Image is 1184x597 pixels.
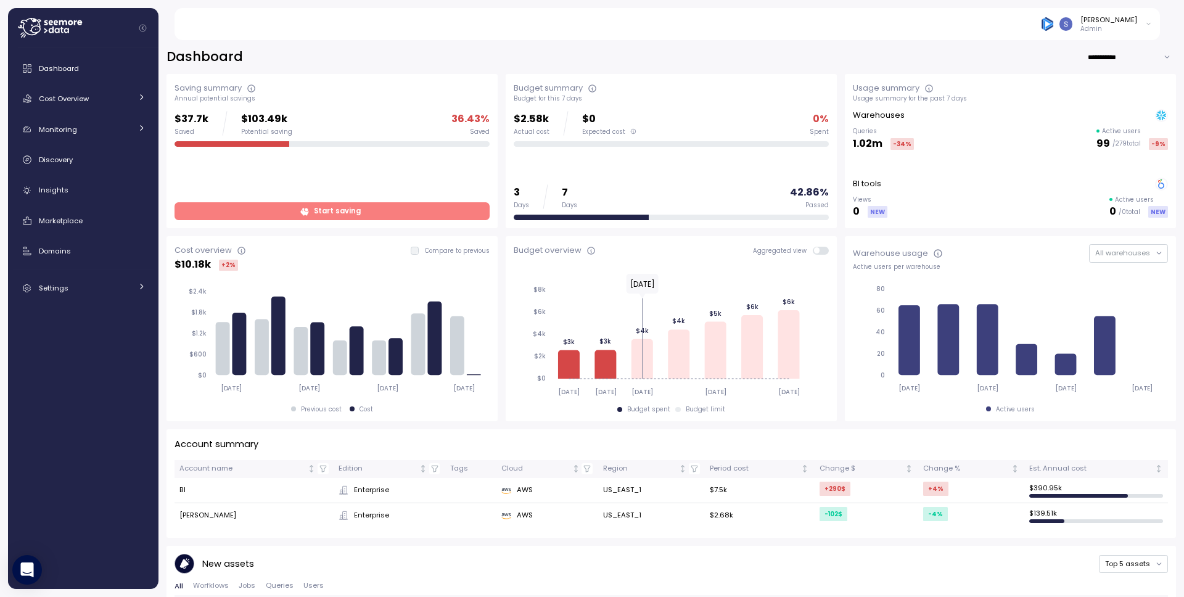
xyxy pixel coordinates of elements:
img: ACg8ocLCy7HMj59gwelRyEldAl2GQfy23E10ipDNf0SDYCnD3y85RA=s96-c [1059,17,1072,30]
p: $37.7k [175,111,208,128]
button: All warehouses [1089,244,1168,262]
div: Cost overview [175,244,232,257]
div: Cost [360,405,373,414]
tspan: [DATE] [558,388,580,396]
p: $2.58k [514,111,549,128]
tspan: [DATE] [899,384,921,392]
p: 7 [562,184,577,201]
span: Worfklows [193,582,229,589]
div: Not sorted [307,464,316,473]
h2: Dashboard [166,48,243,66]
tspan: [DATE] [1132,384,1154,392]
span: Cost Overview [39,94,89,104]
div: Budget overview [514,244,582,257]
span: Aggregated view [753,247,813,255]
tspan: $2.4k [189,287,207,295]
div: NEW [868,206,887,218]
p: $ 10.18k [175,257,211,273]
div: -34 % [890,138,914,150]
th: Period costNot sorted [705,460,815,478]
a: Domains [13,239,154,263]
div: Days [562,201,577,210]
span: Insights [39,185,68,195]
tspan: [DATE] [778,388,800,396]
p: 1.02m [853,136,882,152]
span: Queries [266,582,294,589]
div: Budget limit [686,405,725,414]
div: Annual potential savings [175,94,490,103]
tspan: $1.2k [192,329,207,337]
tspan: $4k [672,317,685,325]
div: Edition [339,463,417,474]
div: AWS [501,485,593,496]
div: Not sorted [1154,464,1163,473]
span: All warehouses [1095,248,1150,258]
div: +2 % [219,260,238,271]
td: US_EAST_1 [598,503,704,528]
p: 0 [1109,204,1116,220]
a: Start saving [175,202,490,220]
div: Not sorted [800,464,809,473]
div: +4 % [923,482,948,496]
span: Domains [39,246,71,256]
td: BI [175,478,334,503]
tspan: $1.8k [191,308,207,316]
span: Jobs [239,582,255,589]
span: Discovery [39,155,73,165]
p: Account summary [175,437,258,451]
span: Enterprise [354,485,389,496]
p: BI tools [853,178,881,190]
div: Open Intercom Messenger [12,555,42,585]
div: Budget spent [627,405,670,414]
div: -9 % [1149,138,1168,150]
span: Monitoring [39,125,77,134]
tspan: $6k [746,303,758,311]
p: Queries [853,127,914,136]
a: Monitoring [13,117,154,142]
div: Passed [805,201,829,210]
p: Active users [1102,127,1141,136]
tspan: [DATE] [220,384,242,392]
div: [PERSON_NAME] [1080,15,1137,25]
tspan: $6k [533,308,546,316]
button: Top 5 assets [1099,555,1168,573]
th: RegionNot sorted [598,460,704,478]
tspan: [DATE] [631,388,653,396]
tspan: [DATE] [377,384,399,392]
div: Saved [175,128,208,136]
p: 0 % [813,111,829,128]
th: Change %Not sorted [918,460,1024,478]
p: Warehouses [853,109,905,121]
span: Enterprise [354,510,389,521]
tspan: 60 [876,307,885,315]
tspan: 20 [877,350,885,358]
div: Days [514,201,529,210]
div: Not sorted [419,464,427,473]
p: 99 [1096,136,1110,152]
span: All [175,583,183,590]
td: $ 139.51k [1024,503,1168,528]
div: Est. Annual cost [1029,463,1153,474]
tspan: [DATE] [977,384,999,392]
div: Period cost [710,463,799,474]
tspan: [DATE] [594,388,616,396]
tspan: $4k [636,327,649,335]
p: Active users [1115,196,1154,204]
a: Insights [13,178,154,203]
p: 42.86 % [790,184,829,201]
div: Change $ [820,463,903,474]
th: Est. Annual costNot sorted [1024,460,1168,478]
div: Tags [450,463,491,474]
div: -102 $ [820,507,847,521]
span: Start saving [314,203,361,220]
span: Dashboard [39,64,79,73]
div: +290 $ [820,482,850,496]
tspan: $8k [533,286,546,294]
td: [PERSON_NAME] [175,503,334,528]
a: Dashboard [13,56,154,81]
img: 684936bde12995657316ed44.PNG [1041,17,1054,30]
div: Warehouse usage [853,247,928,260]
div: Active users [996,405,1035,414]
div: Usage summary [853,82,919,94]
div: Cloud [501,463,569,474]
